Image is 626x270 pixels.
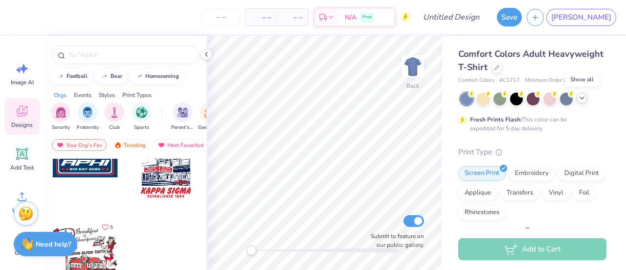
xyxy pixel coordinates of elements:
div: Styles [99,91,115,99]
strong: Need help? [36,240,71,249]
div: filter for Club [105,102,124,131]
span: [PERSON_NAME] [551,12,611,23]
div: Events [74,91,91,99]
img: trend_line.gif [135,74,143,79]
div: Screen Print [458,166,506,181]
img: trending.gif [114,142,122,148]
button: Save [497,8,522,26]
div: homecoming [145,74,179,79]
button: filter button [51,102,70,131]
div: filter for Fraternity [77,102,99,131]
div: Trending [110,139,150,151]
button: football [51,69,92,84]
div: Most Favorited [153,139,208,151]
div: Print Type [458,147,606,158]
span: Game Day [198,124,221,131]
div: Foil [573,186,596,200]
img: Game Day Image [204,107,215,118]
div: Print Types [122,91,152,99]
span: – – [251,12,271,23]
span: # C1717 [499,76,520,85]
span: Club [109,124,120,131]
span: Free [362,14,372,21]
div: bear [111,74,122,79]
span: Upload [12,206,32,214]
div: Applique [458,186,497,200]
img: most_fav.gif [56,142,64,148]
img: Fraternity Image [82,107,93,118]
img: Sorority Image [55,107,67,118]
button: filter button [171,102,194,131]
span: N/A [345,12,357,23]
img: Back [403,57,423,76]
div: Transfers [500,186,539,200]
div: This color can be expedited for 5 day delivery. [470,115,590,133]
input: – – [202,8,240,26]
span: Comfort Colors [458,76,494,85]
span: Sorority [52,124,70,131]
button: filter button [105,102,124,131]
img: trend_line.gif [57,74,65,79]
div: football [67,74,88,79]
a: [PERSON_NAME] [546,9,616,26]
span: Comfort Colors Adult Heavyweight T-Shirt [458,48,604,73]
span: – – [283,12,302,23]
div: Orgs [54,91,67,99]
input: Untitled Design [415,7,487,27]
div: filter for Parent's Weekend [171,102,194,131]
div: Digital Print [558,166,605,181]
span: 5 [110,225,113,230]
button: filter button [198,102,221,131]
span: Sports [134,124,149,131]
button: homecoming [130,69,183,84]
div: Embroidery [509,166,555,181]
img: trend_line.gif [101,74,109,79]
div: Your Org's Fav [52,139,107,151]
img: Parent's Weekend Image [177,107,188,118]
div: filter for Game Day [198,102,221,131]
label: Submit to feature on our public gallery. [365,232,424,249]
span: Fraternity [77,124,99,131]
span: Minimum Order: 24 + [525,76,574,85]
img: most_fav.gif [157,142,165,148]
div: Vinyl [542,186,570,200]
div: Rhinestones [458,205,506,220]
button: filter button [77,102,99,131]
div: Back [406,81,419,90]
input: Try "Alpha" [67,50,193,60]
span: Image AI [11,78,34,86]
div: Accessibility label [246,245,256,255]
img: Sports Image [136,107,147,118]
button: Like [97,221,117,234]
div: Show all [565,73,599,86]
img: Club Image [109,107,120,118]
span: Add Text [10,164,34,172]
div: filter for Sorority [51,102,70,131]
button: filter button [132,102,151,131]
div: filter for Sports [132,102,151,131]
strong: Fresh Prints Flash: [470,116,522,123]
button: bear [95,69,127,84]
span: Designs [11,121,33,129]
span: Parent's Weekend [171,124,194,131]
